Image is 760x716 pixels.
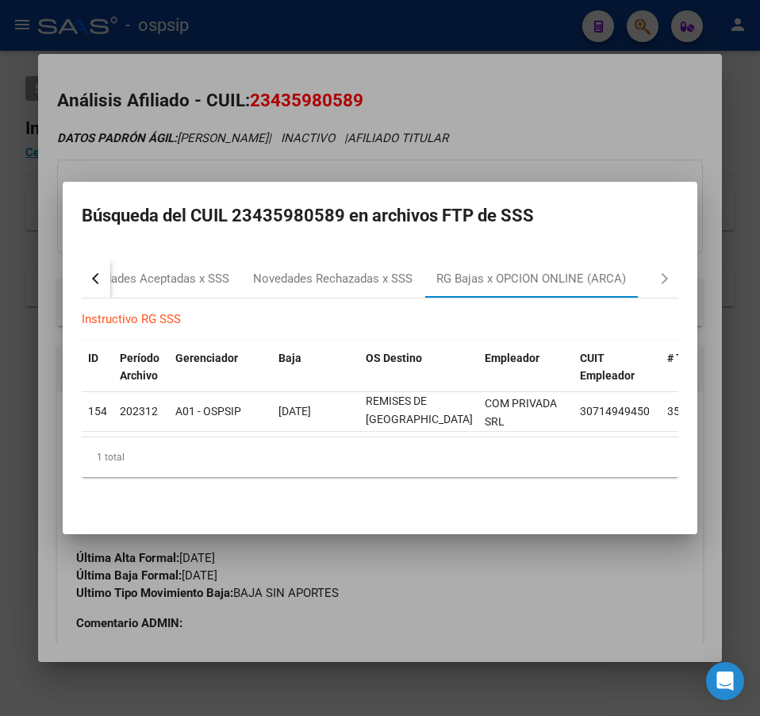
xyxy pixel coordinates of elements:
[661,341,748,394] datatable-header-cell: # Traspaso
[88,405,120,418] span: 15446
[580,405,650,418] span: 30714949450
[169,341,272,394] datatable-header-cell: Gerenciador
[120,352,159,383] span: Período Archivo
[82,341,113,394] datatable-header-cell: ID
[580,352,635,383] span: CUIT Empleador
[478,341,574,394] datatable-header-cell: Empleador
[88,352,98,364] span: ID
[359,341,478,394] datatable-header-cell: OS Destino
[667,352,724,364] span: # Traspaso
[175,352,238,364] span: Gerenciador
[82,437,678,477] div: 1 total
[278,402,353,421] div: [DATE]
[667,405,724,418] span: 353625103
[120,405,158,418] span: 202312
[485,352,539,364] span: Empleador
[175,405,241,418] span: A01 - OSPSIP
[113,341,169,394] datatable-header-cell: Período Archivo
[706,662,744,700] div: Open Intercom Messenger
[77,270,229,288] div: Novedades Aceptadas x SSS
[82,201,678,231] h2: Búsqueda del CUIL 23435980589 en archivos FTP de SSS
[253,270,413,288] div: Novedades Rechazadas x SSS
[272,341,359,394] datatable-header-cell: Baja
[278,352,301,364] span: Baja
[574,341,661,394] datatable-header-cell: CUIT Empleador
[366,352,422,364] span: OS Destino
[82,312,181,326] a: Instructivo RG SSS
[436,270,626,288] div: RG Bajas x OPCION ONLINE (ARCA)
[485,395,567,431] div: COM PRIVADA SRL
